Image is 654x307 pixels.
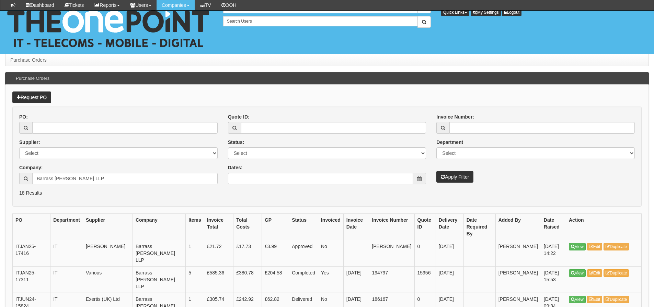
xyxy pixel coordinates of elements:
[414,266,436,293] td: 15956
[587,296,603,303] a: Edit
[566,213,642,240] th: Action
[471,9,501,16] a: My Settings
[228,139,244,146] label: Status:
[569,243,586,250] a: View
[502,9,521,16] a: Logout
[318,213,343,240] th: Invoiced
[369,240,414,266] td: [PERSON_NAME]
[587,269,603,277] a: Edit
[436,171,473,183] button: Apply Filter
[436,113,474,120] label: Invoice Number:
[369,213,414,240] th: Invoice Number
[262,213,289,240] th: GP
[233,266,262,293] td: £380.78
[233,240,262,266] td: £17.73
[50,240,83,266] td: IT
[13,240,50,266] td: ITJAN25-17416
[414,213,436,240] th: Quote ID
[414,240,436,266] td: 0
[83,266,133,293] td: Various
[50,266,83,293] td: IT
[19,113,28,120] label: PO:
[133,240,185,266] td: Barrass [PERSON_NAME] LLP
[204,266,233,293] td: £585.36
[436,139,463,146] label: Department
[289,266,318,293] td: Completed
[19,139,40,146] label: Supplier:
[604,243,629,250] a: Duplicate
[495,240,541,266] td: [PERSON_NAME]
[541,266,566,293] td: [DATE] 15:53
[12,91,51,103] a: Request PO
[569,296,586,303] a: View
[318,240,343,266] td: No
[83,213,133,240] th: Supplier
[262,240,289,266] td: £3.99
[495,213,541,240] th: Added By
[204,213,233,240] th: Invoice Total
[19,164,43,171] label: Company:
[186,213,204,240] th: Items
[233,213,262,240] th: Total Costs
[541,240,566,266] td: [DATE] 14:22
[569,269,586,277] a: View
[289,240,318,266] td: Approved
[19,189,635,196] p: 18 Results
[13,266,50,293] td: ITJAN25-17311
[186,266,204,293] td: 5
[604,269,629,277] a: Duplicate
[133,213,185,240] th: Company
[289,213,318,240] th: Status
[83,240,133,266] td: [PERSON_NAME]
[204,240,233,266] td: £21.72
[12,73,53,84] h3: Purchase Orders
[495,266,541,293] td: [PERSON_NAME]
[262,266,289,293] td: £204.58
[541,213,566,240] th: Date Raised
[463,213,495,240] th: Date Required By
[223,16,418,26] input: Search Users
[50,213,83,240] th: Department
[436,213,463,240] th: Delivery Date
[369,266,414,293] td: 194797
[228,113,250,120] label: Quote ID:
[436,266,463,293] td: [DATE]
[186,240,204,266] td: 1
[587,243,603,250] a: Edit
[343,213,369,240] th: Invoice Date
[318,266,343,293] td: Yes
[343,266,369,293] td: [DATE]
[604,296,629,303] a: Duplicate
[228,164,243,171] label: Dates:
[441,9,469,16] button: Quick Links
[13,213,50,240] th: PO
[436,240,463,266] td: [DATE]
[10,57,47,63] li: Purchase Orders
[133,266,185,293] td: Barrass [PERSON_NAME] LLP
